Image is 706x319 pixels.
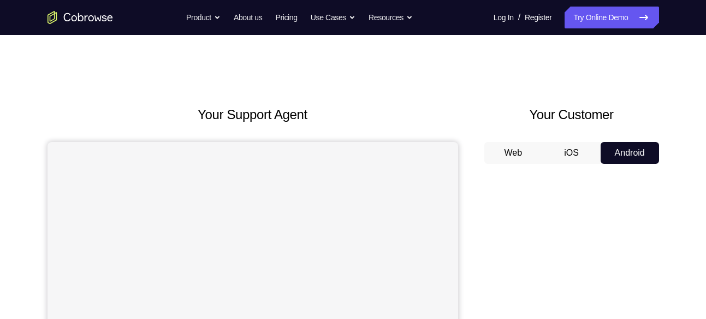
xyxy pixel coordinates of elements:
button: Product [186,7,221,28]
a: Register [525,7,551,28]
button: Web [484,142,543,164]
span: / [518,11,520,24]
a: Pricing [275,7,297,28]
button: Android [601,142,659,164]
button: Resources [369,7,413,28]
h2: Your Support Agent [48,105,458,125]
h2: Your Customer [484,105,659,125]
a: Go to the home page [48,11,113,24]
a: Try Online Demo [565,7,658,28]
a: Log In [494,7,514,28]
button: iOS [542,142,601,164]
a: About us [234,7,262,28]
button: Use Cases [311,7,355,28]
